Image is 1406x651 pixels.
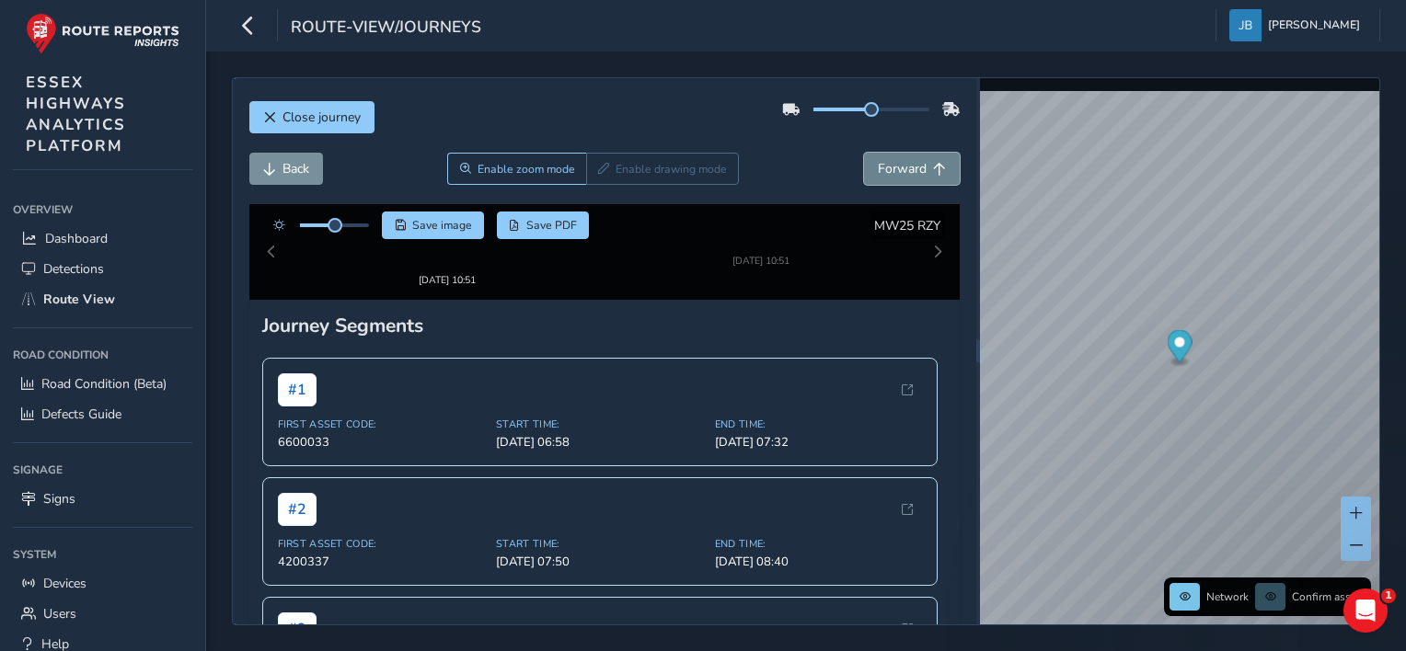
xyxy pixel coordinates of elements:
[43,260,104,278] span: Detections
[43,605,76,622] span: Users
[496,520,704,534] span: Start Time:
[391,232,503,249] img: Thumbnail frame
[878,160,927,177] span: Forward
[1229,9,1262,41] img: diamond-layout
[1381,588,1396,603] span: 1
[249,101,375,133] button: Close journey
[13,254,192,284] a: Detections
[278,596,317,629] span: # 3
[715,401,923,415] span: End Time:
[291,16,481,41] span: route-view/journeys
[715,417,923,434] span: [DATE] 07:32
[496,401,704,415] span: Start Time:
[43,291,115,308] span: Route View
[13,223,192,254] a: Dashboard
[249,153,323,185] button: Back
[864,153,960,185] button: Forward
[13,484,192,514] a: Signs
[412,218,472,233] span: Save image
[278,520,486,534] span: First Asset Code:
[447,153,586,185] button: Zoom
[262,296,948,322] div: Journey Segments
[1167,330,1192,368] div: Map marker
[1229,9,1366,41] button: [PERSON_NAME]
[391,249,503,263] div: [DATE] 10:51
[282,108,361,126] span: Close journey
[13,399,192,429] a: Defects Guide
[45,230,108,247] span: Dashboard
[715,537,923,554] span: [DATE] 08:40
[43,575,86,592] span: Devices
[478,162,575,177] span: Enable zoom mode
[13,341,192,369] div: Road Condition
[13,568,192,599] a: Devices
[43,490,75,508] span: Signs
[1343,588,1388,633] iframe: Intercom live chat
[1206,589,1249,604] span: Network
[13,456,192,484] div: Signage
[13,196,192,223] div: Overview
[13,369,192,399] a: Road Condition (Beta)
[874,217,940,234] span: MW25 RZY
[278,476,317,509] span: # 2
[1268,9,1360,41] span: [PERSON_NAME]
[13,599,192,629] a: Users
[278,417,486,434] span: 6600033
[705,232,817,249] img: Thumbnail frame
[26,72,126,156] span: ESSEX HIGHWAYS ANALYTICS PLATFORM
[26,13,179,54] img: rr logo
[278,401,486,415] span: First Asset Code:
[13,284,192,314] a: Route View
[526,218,577,233] span: Save PDF
[705,249,817,263] div: [DATE] 10:51
[715,520,923,534] span: End Time:
[282,160,309,177] span: Back
[1292,589,1366,604] span: Confirm assets
[278,357,317,390] span: # 1
[278,537,486,554] span: 4200337
[496,537,704,554] span: [DATE] 07:50
[382,211,484,239] button: Save
[41,405,121,423] span: Defects Guide
[497,211,590,239] button: PDF
[13,541,192,568] div: System
[496,417,704,434] span: [DATE] 06:58
[41,375,167,393] span: Road Condition (Beta)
